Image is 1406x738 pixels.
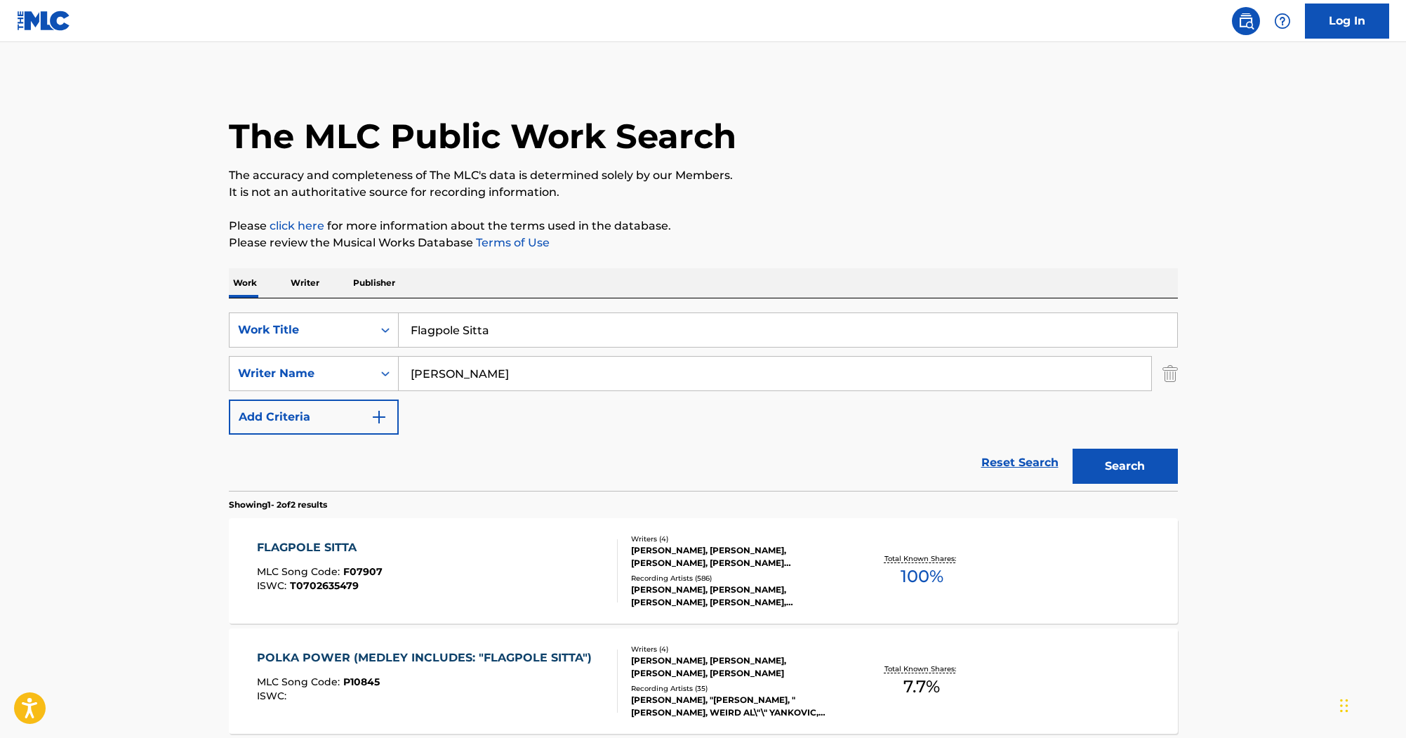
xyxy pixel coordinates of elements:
div: [PERSON_NAME], [PERSON_NAME], [PERSON_NAME], [PERSON_NAME] [PERSON_NAME] [631,544,843,569]
img: Delete Criterion [1162,356,1178,391]
button: Search [1073,449,1178,484]
img: search [1238,13,1254,29]
div: Recording Artists ( 35 ) [631,683,843,694]
div: Work Title [238,322,364,338]
div: Help [1268,7,1296,35]
p: Writer [286,268,324,298]
a: FLAGPOLE SITTAMLC Song Code:F07907ISWC:T0702635479Writers (4)[PERSON_NAME], [PERSON_NAME], [PERSO... [229,518,1178,624]
div: [PERSON_NAME], [PERSON_NAME], [PERSON_NAME], [PERSON_NAME] [631,654,843,680]
p: Work [229,268,261,298]
a: POLKA POWER (MEDLEY INCLUDES: "FLAGPOLE SITTA")MLC Song Code:P10845ISWC:Writers (4)[PERSON_NAME],... [229,628,1178,734]
span: F07907 [343,565,383,578]
p: Please for more information about the terms used in the database. [229,218,1178,235]
div: Writers ( 4 ) [631,644,843,654]
button: Add Criteria [229,400,399,435]
div: Drag [1340,685,1348,727]
span: MLC Song Code : [257,565,343,578]
p: The accuracy and completeness of The MLC's data is determined solely by our Members. [229,167,1178,184]
form: Search Form [229,312,1178,491]
a: click here [270,219,324,232]
div: POLKA POWER (MEDLEY INCLUDES: "FLAGPOLE SITTA") [257,650,599,666]
img: help [1274,13,1291,29]
p: It is not an authoritative source for recording information. [229,184,1178,201]
span: MLC Song Code : [257,676,343,688]
div: FLAGPOLE SITTA [257,539,383,556]
span: 7.7 % [903,674,940,699]
a: Terms of Use [473,236,550,249]
span: T0702635479 [290,579,359,592]
div: [PERSON_NAME], [PERSON_NAME], [PERSON_NAME], [PERSON_NAME], [PERSON_NAME] [631,584,843,609]
span: ISWC : [257,690,290,702]
p: Please review the Musical Works Database [229,235,1178,251]
div: Recording Artists ( 586 ) [631,573,843,584]
h1: The MLC Public Work Search [229,115,736,157]
a: Reset Search [974,447,1066,478]
div: Writer Name [238,365,364,382]
span: P10845 [343,676,380,688]
a: Public Search [1232,7,1260,35]
span: 100 % [901,564,943,589]
div: Writers ( 4 ) [631,534,843,544]
p: Total Known Shares: [884,553,960,564]
p: Showing 1 - 2 of 2 results [229,499,327,511]
p: Publisher [349,268,399,298]
div: [PERSON_NAME], "[PERSON_NAME], "[PERSON_NAME], WEIRD AL\"\" YANKOVIC, SKATUNE NETWORK [631,694,843,719]
iframe: Chat Widget [1336,671,1406,738]
img: 9d2ae6d4665cec9f34b9.svg [371,409,387,426]
a: Log In [1305,4,1389,39]
span: ISWC : [257,579,290,592]
p: Total Known Shares: [884,664,960,674]
img: MLC Logo [17,11,71,31]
